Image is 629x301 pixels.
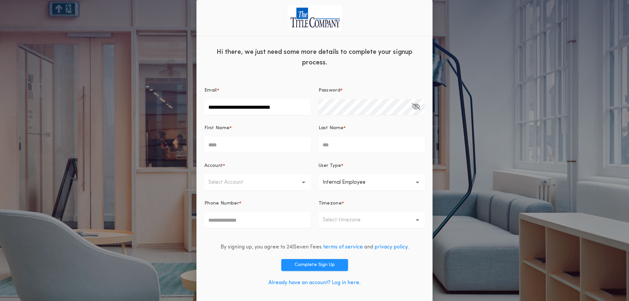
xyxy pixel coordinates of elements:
[204,212,311,228] input: Phone Number*
[204,87,217,94] p: Email
[204,137,311,153] input: First Name*
[204,200,239,207] p: Phone Number
[319,137,425,153] input: Last Name*
[204,174,311,190] button: Select Account
[204,163,223,169] p: Account
[204,99,311,115] input: Email*
[319,200,342,207] p: Timezone
[208,178,254,186] p: Select Account
[374,245,409,250] a: privacy policy.
[196,42,433,71] div: Hi there, we just need some more details to complete your signup process.
[319,212,425,228] button: Select timezone
[319,163,341,169] p: User Type
[221,243,409,251] div: By signing up, you agree to 24|Seven Fees and
[323,245,363,250] a: terms of service
[204,125,229,132] p: First Name
[319,99,425,115] input: Password*
[268,280,361,285] a: Already have an account? Log in here.
[323,178,376,186] p: Internal Employee
[281,259,348,271] button: Complete Sign Up
[319,174,425,190] button: Internal Employee
[319,125,344,132] p: Last Name
[323,216,371,224] p: Select timezone
[412,99,420,115] button: Password*
[319,87,341,94] p: Password
[288,5,342,31] img: logo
